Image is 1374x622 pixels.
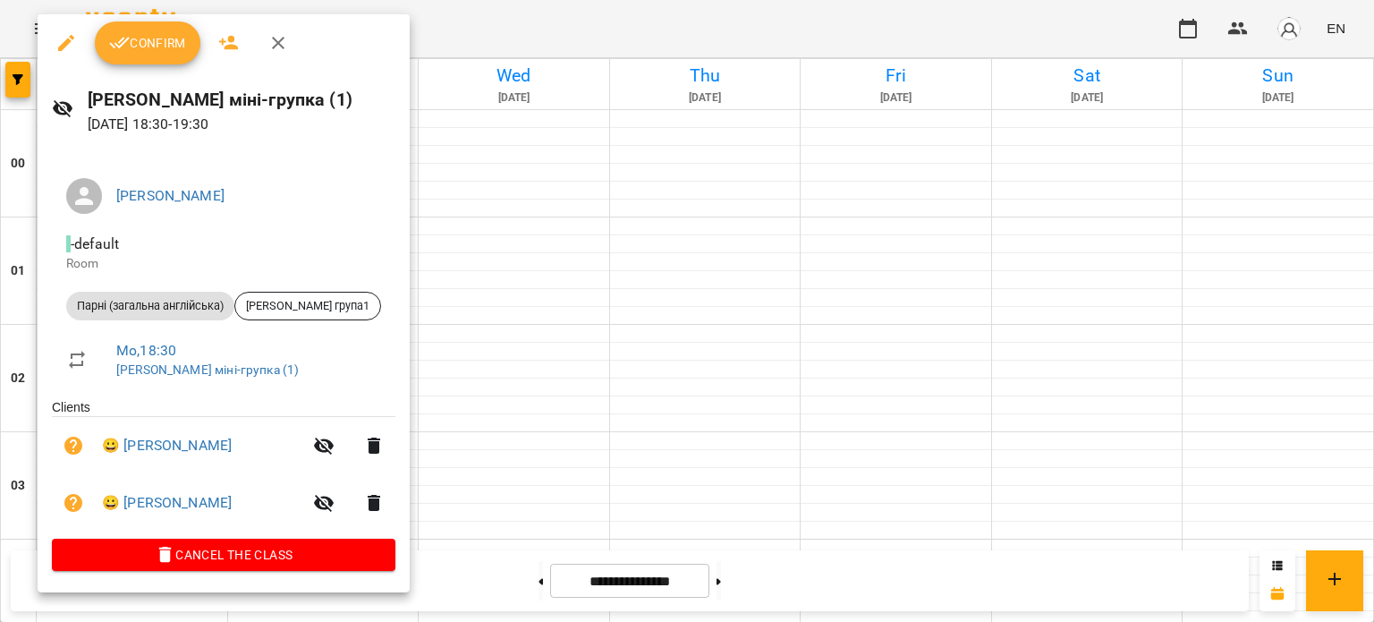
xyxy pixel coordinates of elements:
[66,544,381,566] span: Cancel the class
[109,32,186,54] span: Confirm
[52,424,95,467] button: Unpaid. Bill the attendance?
[102,492,232,514] a: 😀 [PERSON_NAME]
[102,435,232,456] a: 😀 [PERSON_NAME]
[116,362,299,377] a: [PERSON_NAME] міні-групка (1)
[52,539,395,571] button: Cancel the class
[116,342,176,359] a: Mo , 18:30
[88,114,395,135] p: [DATE] 18:30 - 19:30
[116,187,225,204] a: [PERSON_NAME]
[52,481,95,524] button: Unpaid. Bill the attendance?
[66,298,234,314] span: Парні (загальна англійська)
[234,292,381,320] div: [PERSON_NAME] група1
[235,298,380,314] span: [PERSON_NAME] група1
[66,255,381,273] p: Room
[95,21,200,64] button: Confirm
[88,86,395,114] h6: [PERSON_NAME] міні-групка (1)
[66,235,123,252] span: - default
[52,398,395,538] ul: Clients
